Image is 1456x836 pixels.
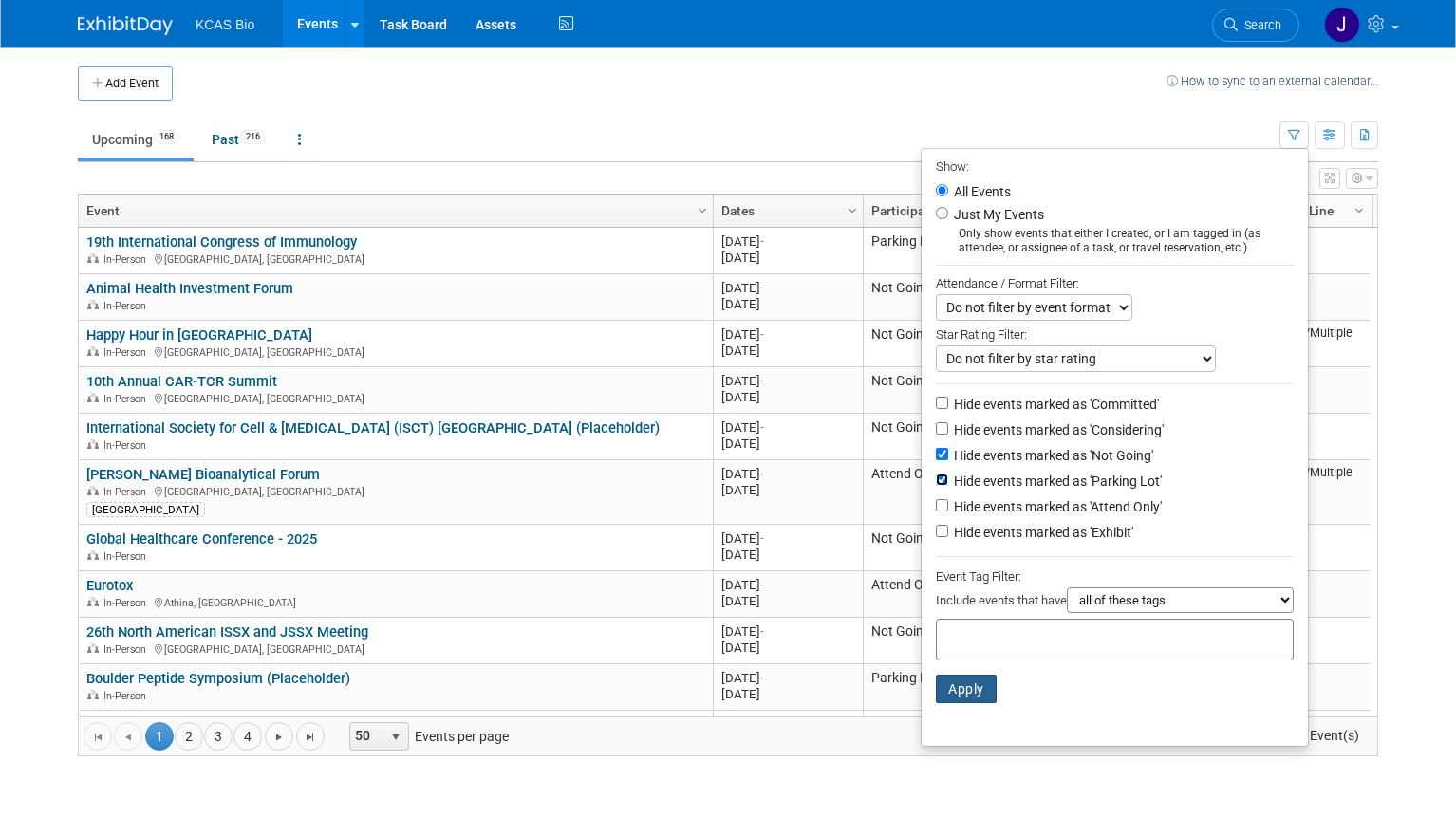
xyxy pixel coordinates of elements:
span: - [760,467,764,481]
img: In-Person Event [87,643,99,653]
label: All Events [950,185,1011,198]
div: [DATE] [721,280,854,296]
div: [DATE] [721,296,854,312]
span: In-Person [103,643,152,656]
img: In-Person Event [87,253,99,263]
span: - [760,624,764,639]
span: In-Person [103,550,152,563]
span: In-Person [103,393,152,405]
span: - [760,327,764,342]
a: Global Healthcare Conference - 2025 [86,530,317,548]
a: 19th International Congress of Immunology [86,233,357,251]
td: Not Going [863,525,1003,571]
div: [DATE] [721,482,854,498]
span: In-Person [103,690,152,702]
label: Just My Events [950,205,1044,224]
a: Dates [721,195,850,227]
img: In-Person Event [87,597,99,606]
a: How to sync to an external calendar... [1167,74,1378,88]
a: Upcoming168 [78,121,194,158]
span: Column Settings [845,203,860,218]
img: In-Person Event [87,439,99,449]
span: - [760,671,764,685]
a: Column Settings [1350,195,1371,223]
div: [GEOGRAPHIC_DATA], [GEOGRAPHIC_DATA] [86,641,704,657]
a: Go to the first page [84,722,112,751]
label: Hide events marked as 'Parking Lot' [950,472,1162,491]
div: [DATE] [721,419,854,436]
label: Hide events marked as 'Exhibit' [950,523,1133,542]
a: 26th North American ISSX and JSSX Meeting [86,623,368,641]
span: Column Settings [1352,203,1367,218]
div: [DATE] [721,670,854,686]
img: In-Person Event [87,300,99,309]
button: Apply [936,675,997,703]
span: 50 [350,723,383,750]
div: [DATE] [721,577,854,593]
span: 168 [154,130,179,144]
a: Past216 [197,121,280,158]
span: - [760,281,764,295]
span: Go to the previous page [121,730,136,745]
div: [DATE] [721,326,854,343]
button: Add Event [78,66,173,101]
a: 3 [204,722,233,751]
div: [DATE] [721,593,854,609]
label: Hide events marked as 'Considering' [950,420,1164,439]
td: Attend Only [863,571,1003,618]
img: In-Person Event [87,346,99,356]
span: Go to the first page [90,730,105,745]
td: General/Multiple [1255,460,1370,525]
a: Animal Health Investment Forum [86,280,293,297]
td: [MEDICAL_DATA] [1255,711,1370,757]
a: Go to the last page [296,722,325,751]
div: Athina, [GEOGRAPHIC_DATA] [86,594,704,610]
span: select [388,730,403,745]
img: In-Person Event [87,550,99,560]
span: 216 [240,130,266,144]
div: [DATE] [721,547,854,563]
div: [GEOGRAPHIC_DATA], [GEOGRAPHIC_DATA] [86,483,704,499]
span: - [760,531,764,546]
div: Star Rating Filter: [936,321,1294,345]
label: Hide events marked as 'Not Going' [950,446,1153,465]
div: [DATE] [721,466,854,482]
a: Service Line [1263,195,1357,227]
div: [GEOGRAPHIC_DATA], [GEOGRAPHIC_DATA] [86,251,704,267]
a: 10th Annual CAR-TCR Summit [86,373,277,390]
td: Attend Only [863,711,1003,757]
div: [GEOGRAPHIC_DATA], [GEOGRAPHIC_DATA] [86,390,704,406]
span: Events per page [326,722,528,751]
span: - [760,578,764,592]
span: - [760,234,764,249]
a: Event [86,195,700,227]
a: Search [1212,9,1299,42]
div: [GEOGRAPHIC_DATA] [86,502,205,517]
div: Event Tag Filter: [936,566,1294,587]
td: Attend Only [863,460,1003,525]
img: In-Person Event [87,393,99,402]
td: Not Going [863,414,1003,460]
td: Not Going [863,321,1003,367]
a: [PERSON_NAME] Bioanalytical Forum [86,466,320,483]
div: [DATE] [721,436,854,452]
a: Go to the previous page [114,722,142,751]
div: Attendance / Format Filter: [936,272,1294,294]
td: Not Going [863,367,1003,414]
a: 4 [233,722,262,751]
a: 2 [175,722,203,751]
label: Hide events marked as 'Attend Only' [950,497,1162,516]
div: [DATE] [721,389,854,405]
div: [DATE] [721,343,854,359]
span: Go to the last page [303,730,318,745]
div: Only show events that either I created, or I am tagged in (as attendee, or assignee of a task, or... [936,227,1294,255]
span: In-Person [103,486,152,498]
label: Hide events marked as 'Committed' [950,395,1159,414]
div: Include events that have [936,587,1294,619]
div: [DATE] [721,686,854,702]
a: Column Settings [693,195,714,223]
span: - [760,374,764,388]
a: International Society for Cell & [MEDICAL_DATA] (ISCT) [GEOGRAPHIC_DATA] (Placeholder) [86,419,660,437]
a: Go to the next page [265,722,293,751]
img: In-Person Event [87,486,99,495]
